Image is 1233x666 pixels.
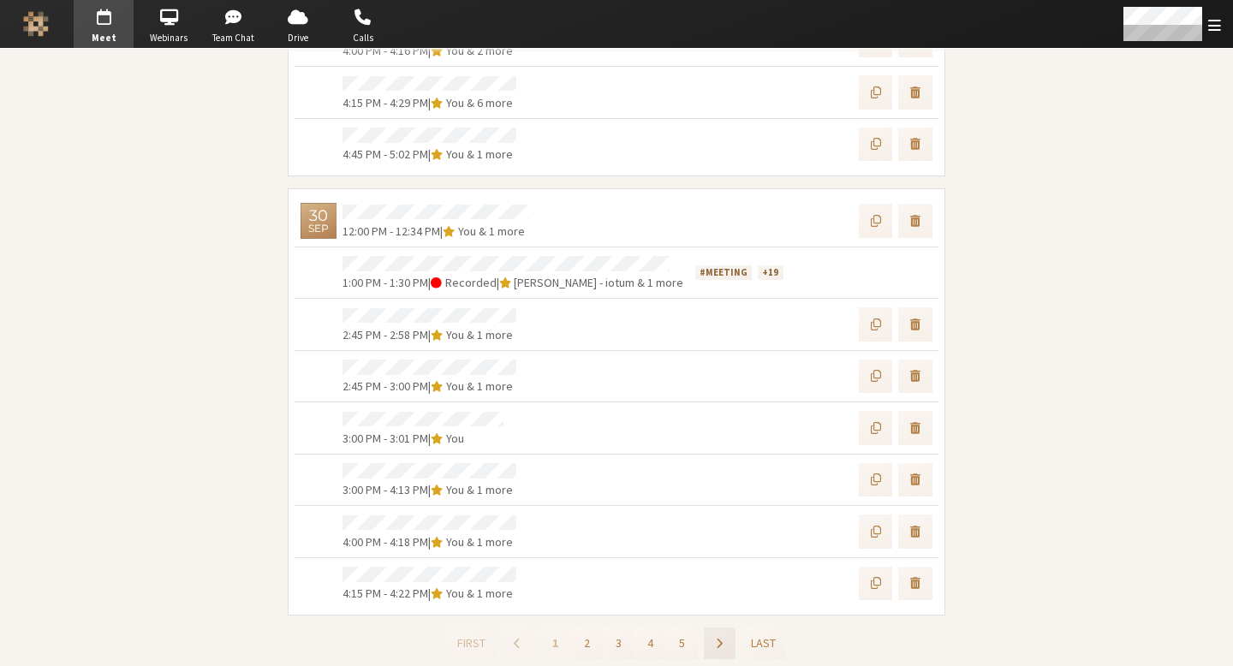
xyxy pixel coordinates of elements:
div: | [342,533,516,551]
button: Delete meeting [898,75,932,110]
div: 4:00 PM - 4:18 PM|You & 1 more [295,505,938,557]
span: & 1 more [464,146,513,162]
button: Delete meeting [898,567,932,601]
span: & 1 more [464,534,513,550]
span: You [446,378,464,394]
span: & 1 more [464,586,513,601]
div: | [342,326,516,344]
div: | [342,585,516,603]
span: 2:45 PM - 2:58 PM [342,327,428,342]
span: & 1 more [464,482,513,497]
span: 1:00 PM - 1:30 PM [342,275,428,290]
span: You [446,482,464,497]
button: Delete meeting [898,514,932,549]
div: 4:45 PM - 5:02 PM|You & 1 more [295,118,938,170]
button: Delete meeting [898,360,932,394]
span: & 1 more [476,223,525,239]
span: You [446,43,464,58]
div: #meeting [695,265,752,281]
button: Delete meeting [898,463,932,497]
span: & 6 more [464,95,513,110]
span: Team Chat [204,31,264,45]
div: | [342,274,683,292]
div: 30Sep12:00 PM - 12:34 PM|You & 1 more [295,195,938,247]
img: Iotum [23,11,49,37]
button: Copy previous settings into new meeting [859,514,893,549]
div: 3:00 PM - 4:13 PM|You & 1 more [295,454,938,506]
iframe: Chat [1190,621,1220,654]
button: 4 [634,627,666,659]
span: Meet [74,31,134,45]
span: You [446,327,464,342]
span: Webinars [139,31,199,45]
button: Copy previous settings into new meeting [859,567,893,601]
span: & 1 more [464,378,513,394]
div: 30 [309,208,328,223]
div: 2:45 PM - 3:00 PM|You & 1 more [295,350,938,402]
div: 2:45 PM - 2:58 PM|You & 1 more [295,298,938,350]
button: Copy previous settings into new meeting [859,463,893,497]
span: 4:15 PM - 4:22 PM [342,586,428,601]
span: & 2 more [464,43,513,58]
button: Last [742,627,785,659]
span: You [446,146,464,162]
button: Copy previous settings into new meeting [859,128,893,162]
div: 3:00 PM - 3:01 PM|You [295,401,938,454]
button: 2 [571,627,603,659]
div: | [342,42,516,60]
div: | [342,481,516,499]
span: You [446,534,464,550]
span: & 1 more [464,327,513,342]
span: 3:00 PM - 3:01 PM [342,431,428,446]
button: Copy previous settings into new meeting [859,411,893,445]
span: [PERSON_NAME] - iotum [514,275,634,290]
div: +19 [758,265,783,281]
span: 4:15 PM - 4:29 PM [342,95,428,110]
div: | [342,378,516,395]
button: Delete meeting [898,128,932,162]
span: You [446,95,464,110]
span: Drive [268,31,328,45]
span: 2:45 PM - 3:00 PM [342,378,428,394]
span: | Recorded [428,275,497,290]
div: | [342,146,516,164]
span: You [446,431,464,446]
div: 1:00 PM - 1:30 PM|Recorded|[PERSON_NAME] - iotum & 1 more#meeting+19 [295,247,938,299]
span: 4:45 PM - 5:02 PM [342,146,428,162]
div: Tuesday, September 30, 2025 12:00 PM [301,203,337,239]
span: Calls [333,31,393,45]
div: | [342,430,503,448]
button: 1 [539,627,571,659]
span: 4:00 PM - 4:18 PM [342,534,428,550]
div: 4:15 PM - 4:29 PM|You & 6 more [295,66,938,118]
span: You [458,223,476,239]
span: 4:00 PM - 4:16 PM [342,43,428,58]
span: & 1 more [634,275,683,290]
span: 3:00 PM - 4:13 PM [342,482,428,497]
div: 4:15 PM - 4:22 PM|You & 1 more [295,557,938,610]
span: You [446,586,464,601]
div: | [342,94,516,112]
button: 3 [603,627,634,659]
span: 12:00 PM - 12:34 PM [342,223,440,239]
button: Delete meeting [898,204,932,238]
button: Copy previous settings into new meeting [859,75,893,110]
div: | [342,223,528,241]
button: Copy previous settings into new meeting [859,360,893,394]
button: Copy previous settings into new meeting [859,204,893,238]
button: Delete meeting [898,411,932,445]
button: 5 [666,627,698,659]
button: First [448,627,495,659]
button: Copy previous settings into new meeting [859,307,893,342]
button: Delete meeting [898,307,932,342]
div: Sep [308,223,329,234]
